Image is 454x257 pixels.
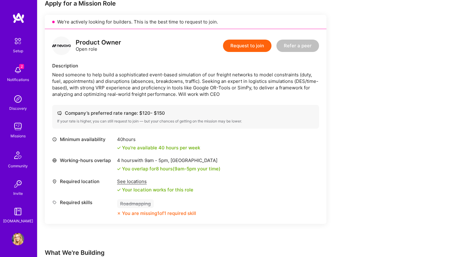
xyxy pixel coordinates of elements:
i: icon Check [117,167,121,171]
span: 9am - 5pm [174,166,196,172]
div: Missions [11,133,26,139]
img: logo [52,36,71,55]
button: Request to join [223,40,271,52]
img: Invite [12,178,24,190]
div: Notifications [7,76,29,83]
i: icon World [52,158,57,163]
button: Refer a peer [276,40,319,52]
i: icon CloseOrange [117,212,121,215]
i: icon Check [117,146,121,150]
i: icon Check [117,188,121,192]
span: 9am - 5pm , [143,157,170,163]
div: Need someone to help build a sophisticated event-based simulation of our freight networks to mode... [52,71,319,97]
div: Working-hours overlap [52,157,114,164]
div: Discovery [9,105,27,112]
i: icon Location [52,179,57,184]
div: You're available 40 hours per week [117,144,200,151]
a: User Avatar [10,233,26,245]
div: Required location [52,178,114,185]
div: Description [52,62,319,69]
img: teamwork [12,120,24,133]
div: 40 hours [117,136,200,143]
div: Required skills [52,199,114,206]
div: You overlap for 8 hours ( your time) [122,165,221,172]
img: guide book [12,205,24,218]
img: discovery [12,93,24,105]
div: What We're Building [45,249,415,257]
div: Setup [13,48,23,54]
div: [DOMAIN_NAME] [3,218,33,224]
div: If your rate is higher, you can still request to join — but your chances of getting on the missio... [57,119,314,124]
span: 2 [19,64,24,69]
img: setup [11,35,24,48]
div: We’re actively looking for builders. This is the best time to request to join. [45,15,326,29]
div: Community [8,163,28,169]
div: Your location works for this role [117,186,193,193]
div: You are missing 1 of 1 required skill [122,210,196,216]
div: See locations [117,178,193,185]
img: bell [12,64,24,76]
div: 4 hours with [GEOGRAPHIC_DATA] [117,157,221,164]
div: Company’s preferred rate range: $ 120 - $ 150 [57,110,314,116]
i: icon Cash [57,111,62,115]
i: icon Tag [52,200,57,205]
div: Invite [13,190,23,197]
div: Product Owner [76,39,121,46]
div: Minimum availability [52,136,114,143]
div: Roadmapping [117,199,154,208]
img: Community [11,148,25,163]
img: User Avatar [12,233,24,245]
i: icon Clock [52,137,57,142]
img: logo [12,12,25,24]
div: Open role [76,39,121,52]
